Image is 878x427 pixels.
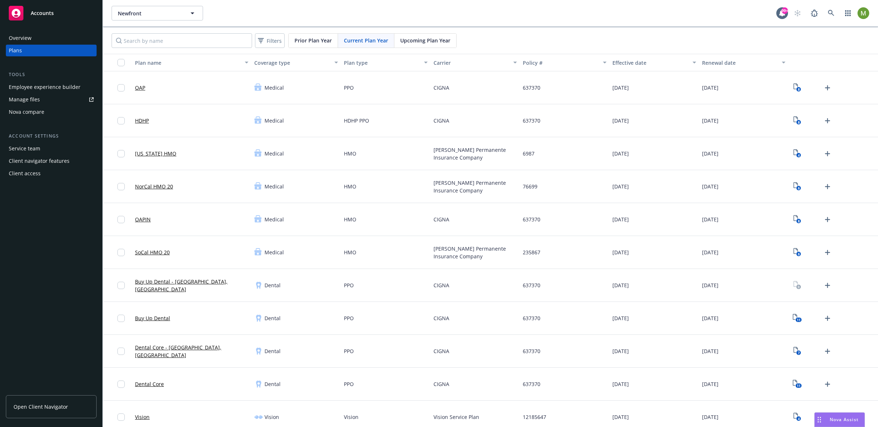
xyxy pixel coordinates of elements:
button: Plan name [132,54,251,71]
a: View Plan Documents [791,312,803,324]
text: 11 [797,318,800,322]
span: 637370 [523,347,540,355]
a: Upload Plan Documents [822,82,833,94]
a: [US_STATE] HMO [135,150,176,157]
span: [DATE] [612,117,629,124]
text: 6 [798,186,799,191]
span: Dental [264,281,281,289]
input: Toggle Row Selected [117,183,125,190]
div: Policy # [523,59,599,67]
span: [DATE] [612,150,629,157]
span: CIGNA [434,117,449,124]
a: View Plan Documents [791,411,803,423]
span: PPO [344,314,354,322]
span: HDHP PPO [344,117,369,124]
a: Buy Up Dental - [GEOGRAPHIC_DATA], [GEOGRAPHIC_DATA] [135,278,248,293]
a: Search [824,6,838,20]
span: Dental [264,347,281,355]
span: [DATE] [612,380,629,388]
button: Renewal date [699,54,789,71]
input: Toggle Row Selected [117,282,125,289]
a: Overview [6,32,97,44]
div: Drag to move [815,413,824,427]
a: View Plan Documents [791,82,803,94]
button: Nova Assist [814,412,865,427]
a: Upload Plan Documents [822,345,833,357]
input: Select all [117,59,125,66]
span: CIGNA [434,380,449,388]
a: Client access [6,168,97,179]
span: [DATE] [612,314,629,322]
span: [DATE] [702,248,718,256]
span: Dental [264,380,281,388]
span: HMO [344,248,356,256]
span: Filters [267,37,282,45]
span: 637370 [523,84,540,91]
span: [PERSON_NAME] Permanente Insurance Company [434,179,517,194]
span: [DATE] [702,183,718,190]
a: Upload Plan Documents [822,214,833,225]
div: Client navigator features [9,155,70,167]
span: PPO [344,380,354,388]
input: Toggle Row Selected [117,117,125,124]
input: Toggle Row Selected [117,150,125,157]
input: Toggle Row Selected [117,381,125,388]
a: View Plan Documents [791,378,803,390]
a: View Plan Documents [791,247,803,258]
text: 11 [797,383,800,388]
input: Toggle Row Selected [117,348,125,355]
span: 76699 [523,183,537,190]
span: [DATE] [702,413,718,421]
input: Toggle Row Selected [117,249,125,256]
div: Manage files [9,94,40,105]
div: Plan type [344,59,420,67]
span: Vision [264,413,279,421]
input: Toggle Row Selected [117,216,125,223]
span: 6987 [523,150,534,157]
span: 637370 [523,216,540,223]
a: OAPIN [135,216,151,223]
span: PPO [344,84,354,91]
a: View Plan Documents [791,181,803,192]
span: [DATE] [612,183,629,190]
span: [PERSON_NAME] Permanente Insurance Company [434,245,517,260]
a: Upload Plan Documents [822,378,833,390]
a: Dental Core [135,380,164,388]
span: 637370 [523,380,540,388]
span: CIGNA [434,347,449,355]
span: HMO [344,150,356,157]
span: CIGNA [434,281,449,289]
span: 12185647 [523,413,546,421]
div: Renewal date [702,59,778,67]
a: View Plan Documents [791,345,803,357]
span: Nova Assist [830,416,859,423]
span: [DATE] [612,281,629,289]
a: Upload Plan Documents [822,247,833,258]
span: 235867 [523,248,540,256]
a: Service team [6,143,97,154]
a: Report a Bug [807,6,822,20]
span: HMO [344,216,356,223]
button: Coverage type [251,54,341,71]
text: 8 [798,120,799,125]
div: Coverage type [254,59,330,67]
span: HMO [344,183,356,190]
a: View Plan Documents [791,280,803,291]
span: PPO [344,347,354,355]
a: Upload Plan Documents [822,181,833,192]
span: [DATE] [612,413,629,421]
div: Overview [9,32,31,44]
span: Medical [264,117,284,124]
span: Medical [264,84,284,91]
a: Upload Plan Documents [822,411,833,423]
span: Upcoming Plan Year [400,37,450,44]
a: Vision [135,413,150,421]
span: Medical [264,216,284,223]
a: View Plan Documents [791,148,803,160]
div: Nova compare [9,106,44,118]
a: OAP [135,84,145,91]
input: Toggle Row Selected [117,413,125,421]
a: Buy Up Dental [135,314,170,322]
span: Medical [264,248,284,256]
button: Plan type [341,54,431,71]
